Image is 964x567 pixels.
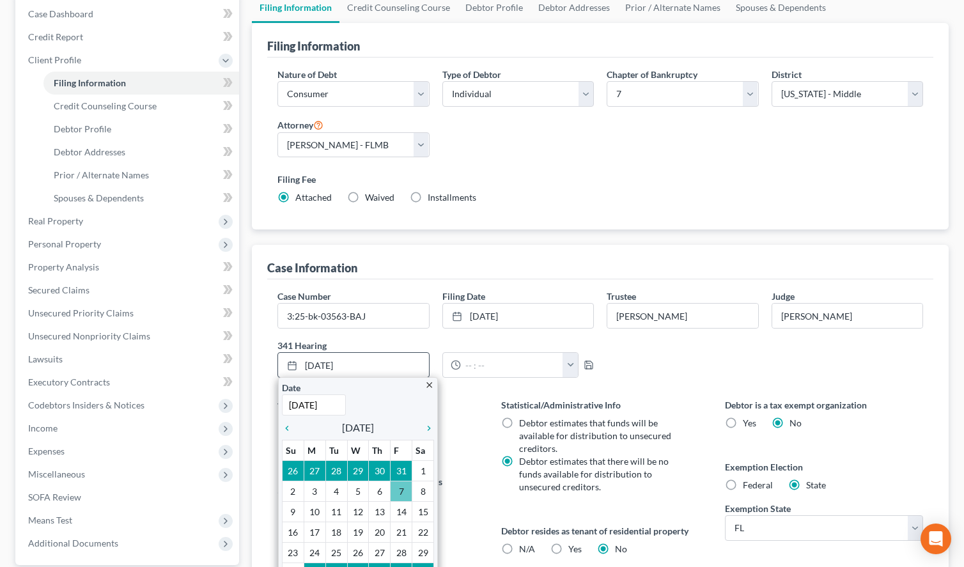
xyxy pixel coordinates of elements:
td: 11 [325,501,347,522]
label: Nature of Debt [277,68,337,81]
th: Tu [325,440,347,460]
span: Prior / Alternate Names [54,169,149,180]
span: Waived [365,192,394,203]
span: Miscellaneous [28,469,85,479]
td: 6 [369,481,391,501]
label: Version of legal data applied to case [277,398,476,414]
input: -- [772,304,923,328]
th: Su [283,440,304,460]
i: close [424,380,434,390]
div: Open Intercom Messenger [921,524,951,554]
td: 5 [347,481,369,501]
td: 30 [369,460,391,481]
td: 9 [283,501,304,522]
span: Yes [568,543,582,554]
span: Expenses [28,446,65,456]
span: Real Property [28,215,83,226]
td: 29 [412,542,434,563]
span: Debtor Profile [54,123,111,134]
td: 15 [412,501,434,522]
input: Enter case number... [278,304,429,328]
span: Unsecured Priority Claims [28,307,134,318]
a: [DATE] [443,304,594,328]
a: Spouses & Dependents [43,187,239,210]
td: 20 [369,522,391,542]
label: Filing Date [442,290,485,303]
span: Codebtors Insiders & Notices [28,400,144,410]
td: 28 [325,460,347,481]
td: 12 [347,501,369,522]
td: 3 [304,481,325,501]
span: Means Test [28,515,72,525]
a: [DATE] [278,353,429,377]
span: Personal Property [28,238,101,249]
td: 14 [391,501,412,522]
a: Lawsuits [18,348,239,371]
a: Secured Claims [18,279,239,302]
span: Secured Claims [28,284,89,295]
td: 1 [412,460,434,481]
a: close [424,377,434,392]
label: Type of Debtor [442,68,501,81]
span: Lawsuits [28,353,63,364]
a: Filing Information [43,72,239,95]
span: No [615,543,627,554]
span: Debtor estimates that funds will be available for distribution to unsecured creditors. [519,417,671,454]
label: Exemption Election [725,460,923,474]
span: Income [28,423,58,433]
input: 1/1/2013 [282,394,346,416]
a: Property Analysis [18,256,239,279]
a: chevron_right [417,420,434,435]
label: 341 Hearing [271,339,600,352]
span: Credit Report [28,31,83,42]
label: Trustee [607,290,636,303]
span: Case Dashboard [28,8,93,19]
span: Unsecured Nonpriority Claims [28,330,150,341]
td: 31 [391,460,412,481]
span: Executory Contracts [28,377,110,387]
td: 27 [369,542,391,563]
a: Unsecured Nonpriority Claims [18,325,239,348]
td: 28 [391,542,412,563]
i: chevron_left [282,423,299,433]
a: Prior / Alternate Names [43,164,239,187]
a: Unsecured Priority Claims [18,302,239,325]
label: Debtor resides as tenant of residential property [501,524,699,538]
td: 21 [391,522,412,542]
label: Judge [772,290,795,303]
span: SOFA Review [28,492,81,502]
label: Attorney [277,117,323,132]
label: Exemption State [725,502,791,515]
label: Debtor is a tax exempt organization [725,398,923,412]
span: Federal [743,479,773,490]
span: Yes [743,417,756,428]
th: Sa [412,440,434,460]
span: Filing Information [54,77,126,88]
label: District [772,68,802,81]
a: Debtor Profile [43,118,239,141]
td: 26 [347,542,369,563]
span: Client Profile [28,54,81,65]
a: Case Dashboard [18,3,239,26]
td: 8 [412,481,434,501]
td: 25 [325,542,347,563]
span: Spouses & Dependents [54,192,144,203]
td: 26 [283,460,304,481]
a: Executory Contracts [18,371,239,394]
th: Th [369,440,391,460]
div: Case Information [267,260,357,276]
span: Credit Counseling Course [54,100,157,111]
a: Credit Report [18,26,239,49]
td: 7 [391,481,412,501]
a: chevron_left [282,420,299,435]
td: 4 [325,481,347,501]
span: Debtor Addresses [54,146,125,157]
label: Does debtor have any property that needs immediate attention? [277,475,476,502]
td: 27 [304,460,325,481]
label: Filing Fee [277,173,923,186]
span: N/A [519,543,535,554]
td: 24 [304,542,325,563]
span: Property Analysis [28,261,99,272]
span: State [806,479,826,490]
td: 22 [412,522,434,542]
